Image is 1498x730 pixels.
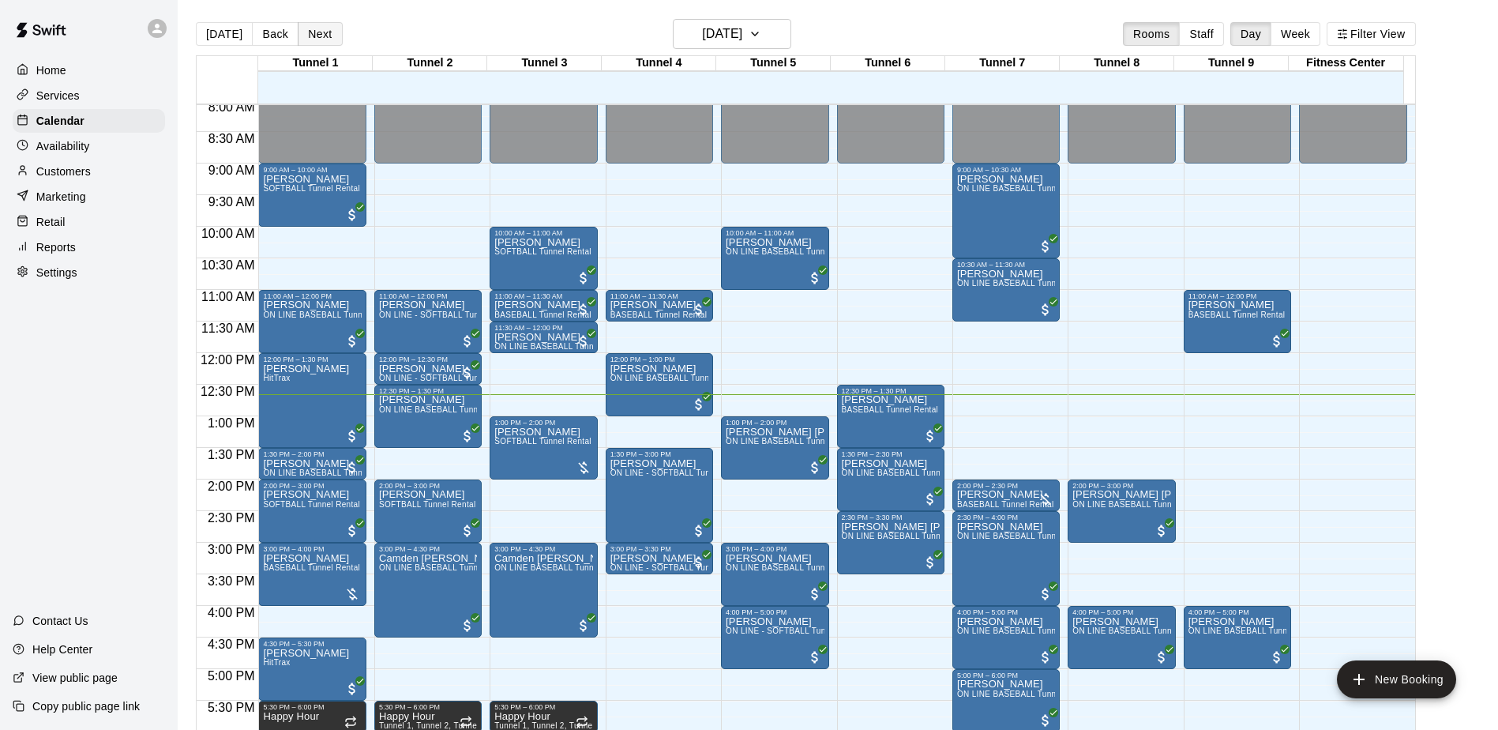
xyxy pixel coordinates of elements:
[807,270,823,286] span: All customers have paid
[1072,482,1170,490] div: 2:00 PM – 3:00 PM
[460,428,475,444] span: All customers have paid
[957,261,1055,269] div: 10:30 AM – 11:30 AM
[344,716,357,728] span: Recurring event
[957,627,1105,635] span: ON LINE BASEBALL Tunnel 7-9 Rental
[374,290,482,353] div: 11:00 AM – 12:00 PM: Audriana Ressler
[952,164,1060,258] div: 9:00 AM – 10:30 AM: Ben Zielinski
[606,543,713,574] div: 3:00 PM – 3:30 PM: Heather Hathaway
[263,450,361,458] div: 1:30 PM – 2:00 PM
[716,56,831,71] div: Tunnel 5
[721,606,828,669] div: 4:00 PM – 5:00 PM: Melissa Lopez
[36,239,76,255] p: Reports
[36,214,66,230] p: Retail
[1271,22,1320,46] button: Week
[842,468,989,477] span: ON LINE BASEBALL Tunnel 1-6 Rental
[205,164,259,177] span: 9:00 AM
[344,681,360,697] span: All customers have paid
[197,290,259,303] span: 11:00 AM
[1154,523,1169,539] span: All customers have paid
[258,353,366,448] div: 12:00 PM – 1:30 PM: Brandon Penas
[842,514,940,521] div: 2:30 PM – 3:30 PM
[13,235,165,259] a: Reports
[379,482,477,490] div: 2:00 PM – 3:00 PM
[460,716,472,728] span: Recurring event
[842,532,989,540] span: ON LINE BASEBALL Tunnel 1-6 Rental
[1038,302,1053,318] span: All customers have paid
[1038,239,1053,254] span: All customers have paid
[258,480,366,543] div: 2:00 PM – 3:00 PM: SOFTBALL Tunnel Rental
[487,56,602,71] div: Tunnel 3
[494,563,642,572] span: ON LINE BASEBALL Tunnel 1-6 Rental
[922,491,938,507] span: All customers have paid
[258,448,366,480] div: 1:30 PM – 2:00 PM: Alex Lee
[263,310,411,319] span: ON LINE BASEBALL Tunnel 1-6 Rental
[490,290,597,322] div: 11:00 AM – 11:30 AM: BASEBALL Tunnel Rental
[610,310,708,319] span: BASEBALL Tunnel Rental
[837,511,944,574] div: 2:30 PM – 3:30 PM: Cooper Ehlen
[13,109,165,133] a: Calendar
[258,164,366,227] div: 9:00 AM – 10:00 AM: SOFTBALL Tunnel Rental
[610,292,708,300] div: 11:00 AM – 11:30 AM
[1072,608,1170,616] div: 4:00 PM – 5:00 PM
[298,22,342,46] button: Next
[842,450,940,458] div: 1:30 PM – 2:30 PM
[1038,713,1053,728] span: All customers have paid
[494,721,602,730] span: Tunnel 1, Tunnel 2, Tunnel 3
[1230,22,1271,46] button: Day
[197,227,259,240] span: 10:00 AM
[252,22,298,46] button: Back
[691,523,707,539] span: All customers have paid
[197,385,258,398] span: 12:30 PM
[1184,606,1291,669] div: 4:00 PM – 5:00 PM: Jacoby Hogsett
[1188,310,1286,319] span: BASEBALL Tunnel Rental
[344,523,360,539] span: All customers have paid
[602,56,716,71] div: Tunnel 4
[1068,606,1175,669] div: 4:00 PM – 5:00 PM: Eli Haro-Bandin
[721,543,828,606] div: 3:00 PM – 4:00 PM: Luke Underwood
[36,189,86,205] p: Marketing
[1174,56,1289,71] div: Tunnel 9
[344,207,360,223] span: All customers have paid
[36,265,77,280] p: Settings
[379,545,477,553] div: 3:00 PM – 4:30 PM
[460,618,475,634] span: All customers have paid
[1188,627,1336,635] span: ON LINE BASEBALL Tunnel 7-9 Rental
[196,22,253,46] button: [DATE]
[13,160,165,183] a: Customers
[263,374,290,382] span: HitTrax
[374,353,482,385] div: 12:00 PM – 12:30 PM: Joseph Naus
[726,229,824,237] div: 10:00 AM – 11:00 AM
[957,514,1055,521] div: 2:30 PM – 4:00 PM
[32,642,92,657] p: Help Center
[1072,627,1220,635] span: ON LINE BASEBALL Tunnel 7-9 Rental
[957,279,1105,288] span: ON LINE BASEBALL Tunnel 7-9 Rental
[258,543,366,606] div: 3:00 PM – 4:00 PM: BASEBALL Tunnel Rental
[726,419,824,427] div: 1:00 PM – 2:00 PM
[691,397,707,412] span: All customers have paid
[204,606,259,619] span: 4:00 PM
[1188,292,1286,300] div: 11:00 AM – 12:00 PM
[263,482,361,490] div: 2:00 PM – 3:00 PM
[1188,608,1286,616] div: 4:00 PM – 5:00 PM
[204,574,259,588] span: 3:30 PM
[263,545,361,553] div: 3:00 PM – 4:00 PM
[263,658,290,667] span: HitTrax
[373,56,487,71] div: Tunnel 2
[379,405,527,414] span: ON LINE BASEBALL Tunnel 1-6 Rental
[1289,56,1403,71] div: Fitness Center
[837,448,944,511] div: 1:30 PM – 2:30 PM: Kassie Pettit
[258,290,366,353] div: 11:00 AM – 12:00 PM: Nick Lockwood
[13,134,165,158] div: Availability
[204,701,259,714] span: 5:30 PM
[610,563,763,572] span: ON LINE - SOFTBALL Tunnel 1-6 Rental
[1184,290,1291,353] div: 11:00 AM – 12:00 PM: BASEBALL Tunnel Rental
[494,545,592,553] div: 3:00 PM – 4:30 PM
[494,324,592,332] div: 11:30 AM – 12:00 PM
[957,608,1055,616] div: 4:00 PM – 5:00 PM
[494,703,592,711] div: 5:30 PM – 6:00 PM
[957,500,1054,509] span: BASEBALL Tunnel Rental
[1068,480,1175,543] div: 2:00 PM – 3:00 PM: Daniel Bennett Boltz Baseball
[379,292,477,300] div: 11:00 AM – 12:00 PM
[379,703,477,711] div: 5:30 PM – 6:00 PM
[1154,649,1169,665] span: All customers have paid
